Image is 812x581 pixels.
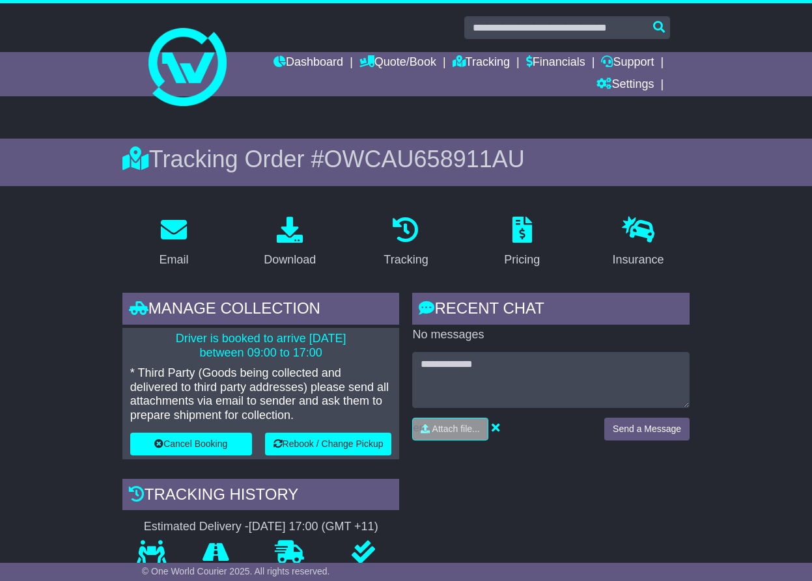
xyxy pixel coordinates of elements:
a: Tracking [453,52,510,74]
button: Rebook / Change Pickup [265,433,392,455]
p: * Third Party (Goods being collected and delivered to third party addresses) please send all atta... [130,366,392,422]
span: © One World Courier 2025. All rights reserved. [142,566,330,576]
a: Insurance [604,212,672,273]
div: Tracking history [122,479,400,514]
a: Financials [526,52,585,74]
div: Manage collection [122,293,400,328]
a: Settings [596,74,654,96]
div: RECENT CHAT [412,293,690,328]
div: Tracking Order # [122,145,690,173]
a: Dashboard [273,52,343,74]
span: OWCAU658911AU [324,146,525,172]
a: Email [150,212,197,273]
a: Support [601,52,654,74]
a: Download [255,212,324,273]
button: Cancel Booking [130,433,252,455]
div: Tracking [384,251,428,269]
div: [DATE] 17:00 (GMT +11) [249,520,378,534]
a: Quote/Book [359,52,436,74]
div: Pricing [504,251,540,269]
div: Insurance [612,251,664,269]
a: Tracking [375,212,436,273]
button: Send a Message [604,418,690,440]
p: Driver is booked to arrive [DATE] between 09:00 to 17:00 [130,332,392,360]
div: Download [264,251,316,269]
div: Estimated Delivery - [122,520,400,534]
p: No messages [412,328,690,342]
a: Pricing [496,212,548,273]
div: Email [159,251,188,269]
